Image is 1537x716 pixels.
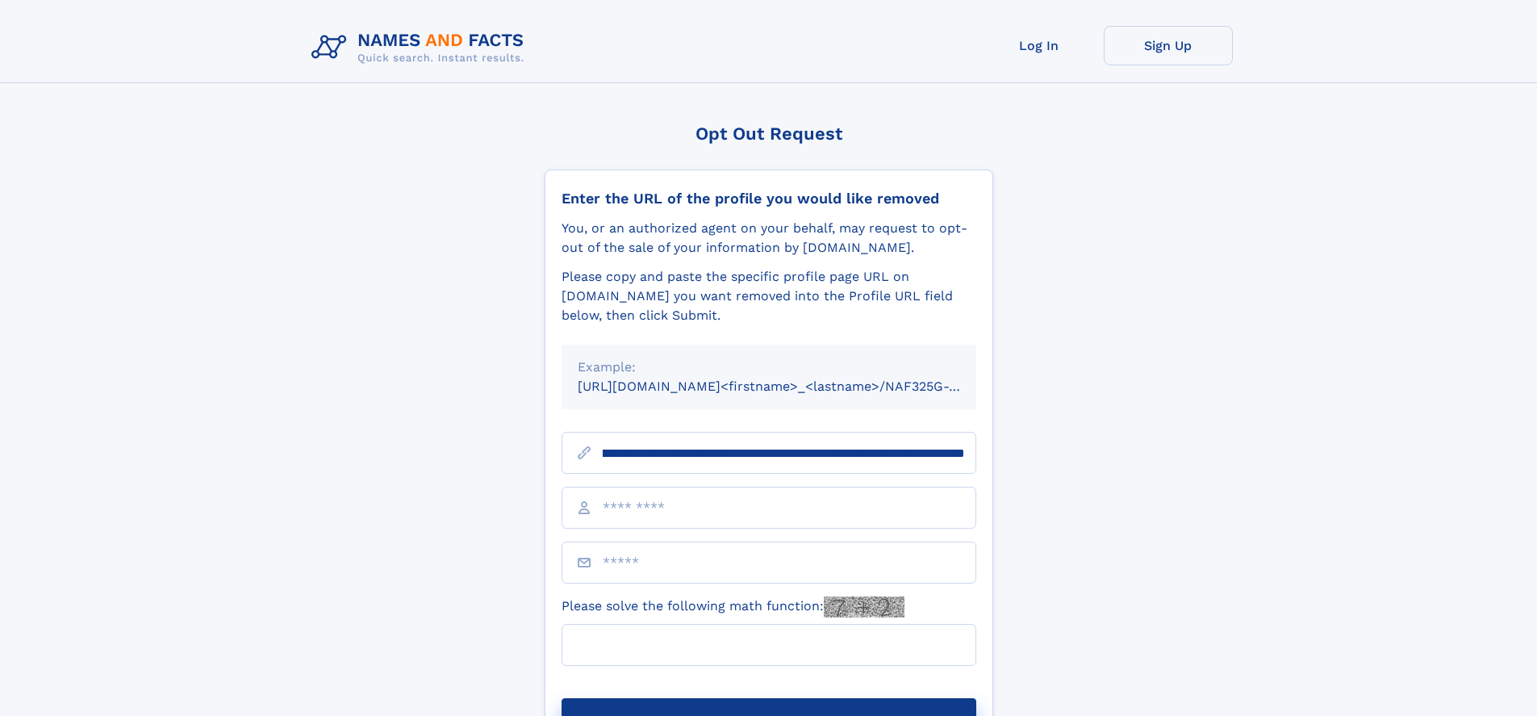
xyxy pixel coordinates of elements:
[305,26,537,69] img: Logo Names and Facts
[562,267,976,325] div: Please copy and paste the specific profile page URL on [DOMAIN_NAME] you want removed into the Pr...
[578,379,1007,394] small: [URL][DOMAIN_NAME]<firstname>_<lastname>/NAF325G-xxxxxxxx
[562,597,904,618] label: Please solve the following math function:
[975,26,1104,65] a: Log In
[562,219,976,258] div: You, or an authorized agent on your behalf, may request to opt-out of the sale of your informatio...
[545,124,993,144] div: Opt Out Request
[578,358,960,377] div: Example:
[562,190,976,207] div: Enter the URL of the profile you would like removed
[1104,26,1233,65] a: Sign Up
